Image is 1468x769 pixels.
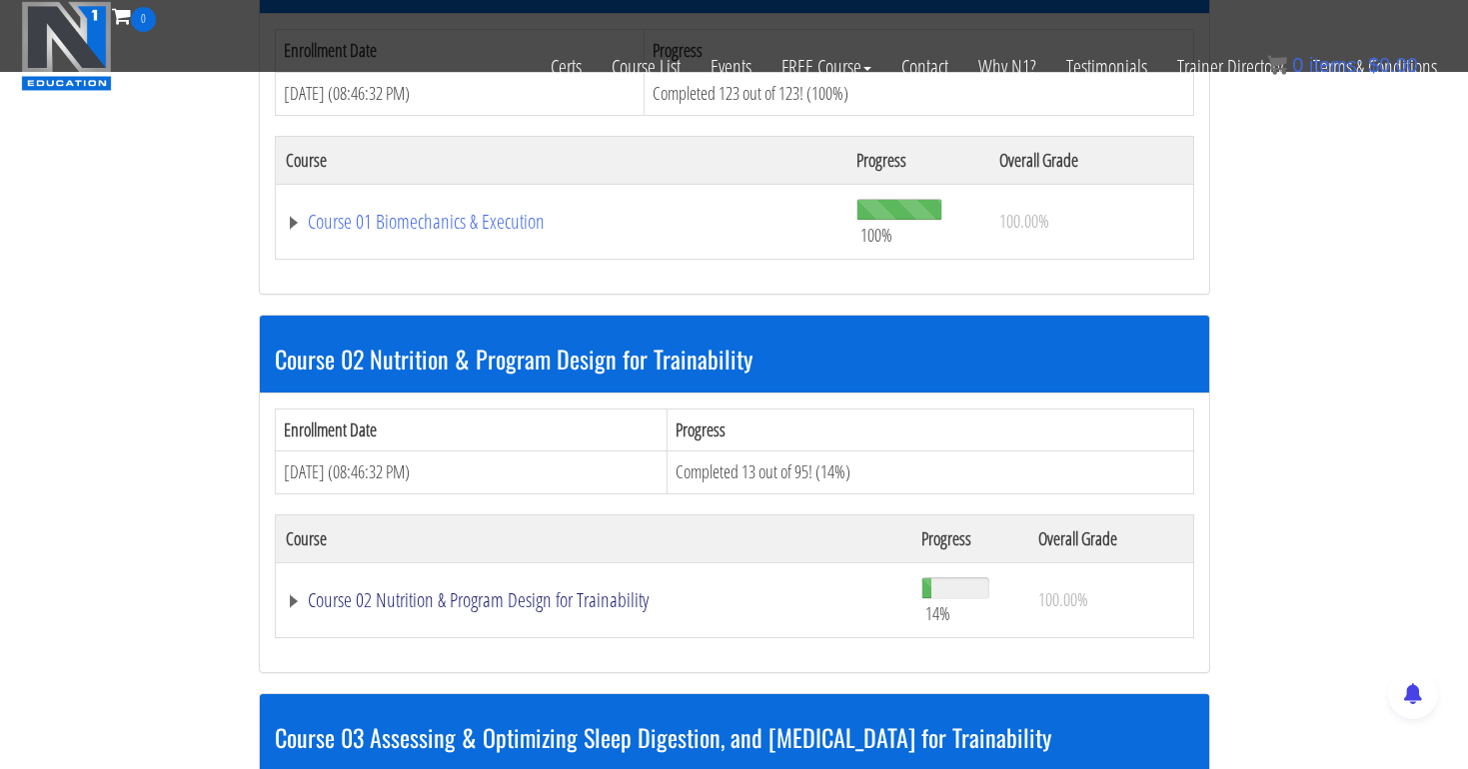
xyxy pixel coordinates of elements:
bdi: 0.00 [1368,54,1418,76]
a: Trainer Directory [1162,32,1298,102]
a: 0 items: $0.00 [1267,54,1418,76]
th: Overall Grade [989,136,1193,184]
a: Terms & Conditions [1298,32,1452,102]
td: 100.00% [989,184,1193,259]
img: n1-education [21,1,112,91]
a: Certs [536,32,597,102]
a: FREE Course [766,32,886,102]
th: Progress [667,408,1193,451]
a: Testimonials [1051,32,1162,102]
span: $ [1368,54,1379,76]
span: items: [1309,54,1362,76]
th: Progress [846,136,989,184]
a: Events [696,32,766,102]
span: 100% [860,224,892,246]
td: Completed 13 out of 95! (14%) [667,451,1193,494]
span: 0 [131,7,156,32]
a: Course 01 Biomechanics & Execution [286,212,837,232]
h3: Course 02 Nutrition & Program Design for Trainability [275,346,1194,372]
th: Enrollment Date [275,408,667,451]
a: Why N1? [963,32,1051,102]
h3: Course 03 Assessing & Optimizing Sleep Digestion, and [MEDICAL_DATA] for Trainability [275,724,1194,750]
td: 100.00% [1028,562,1193,637]
a: 0 [112,2,156,29]
img: icon11.png [1267,55,1287,75]
a: Course List [597,32,696,102]
a: Course 02 Nutrition & Program Design for Trainability [286,590,902,610]
td: [DATE] (08:46:32 PM) [275,451,667,494]
th: Overall Grade [1028,514,1193,562]
th: Course [275,514,911,562]
span: 0 [1292,54,1303,76]
th: Progress [911,514,1027,562]
a: Contact [886,32,963,102]
th: Course [275,136,846,184]
span: 14% [925,602,950,624]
